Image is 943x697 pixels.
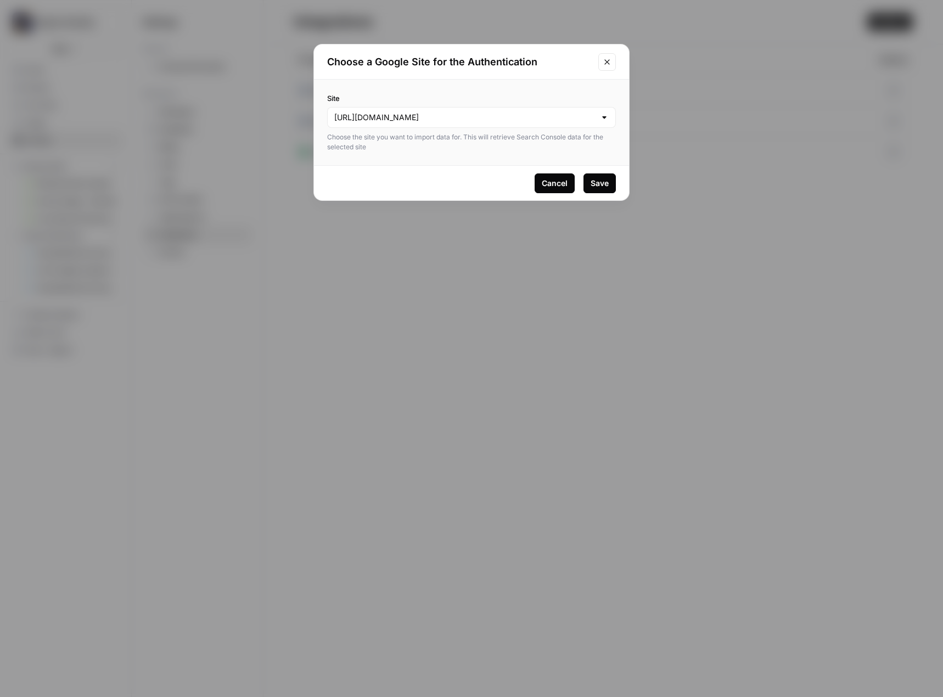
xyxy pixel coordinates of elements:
button: Close modal [598,53,616,71]
label: Site [327,93,616,104]
button: Save [583,173,616,193]
div: Choose the site you want to import data for. This will retrieve Search Console data for the selec... [327,132,616,152]
div: Cancel [542,178,568,189]
div: Save [591,178,609,189]
input: https://www.highervisibility.com/ [334,112,596,123]
h2: Choose a Google Site for the Authentication [327,54,592,70]
button: Cancel [535,173,575,193]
